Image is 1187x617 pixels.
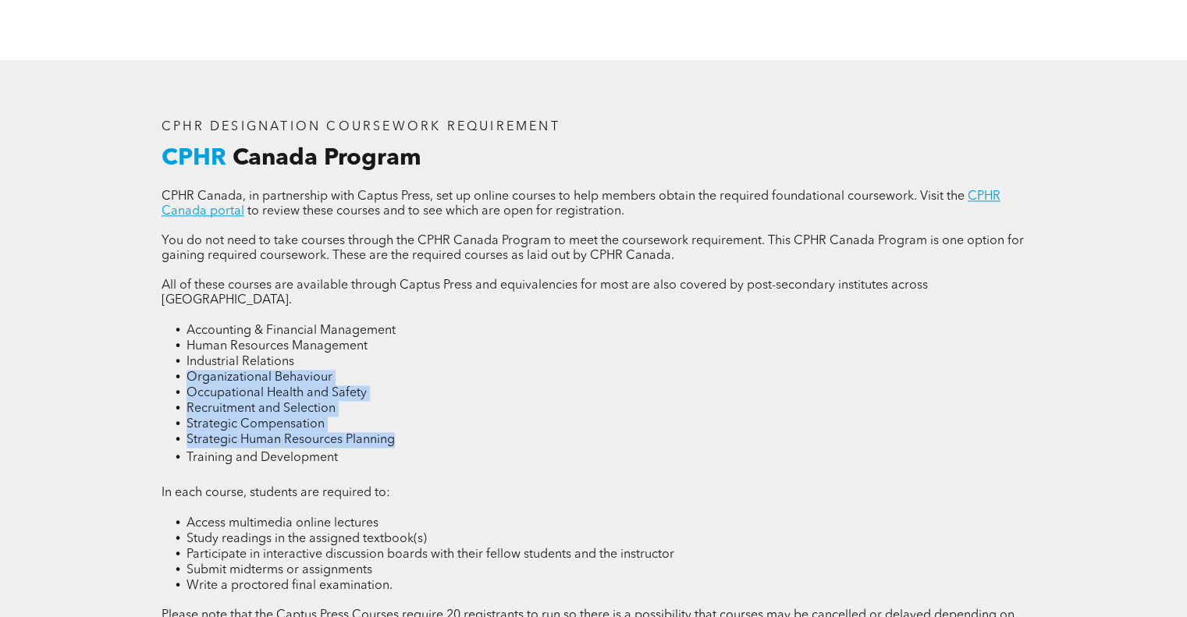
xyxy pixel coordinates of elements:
span: Training and Development [187,452,338,464]
span: Write a proctored final examination. [187,580,393,592]
span: Organizational Behaviour [187,371,332,384]
span: Canada Program [233,147,421,170]
span: Strategic Compensation [187,418,325,431]
span: CPHR [162,147,226,170]
span: Industrial Relations [187,356,294,368]
span: In each course, students are required to: [162,487,390,499]
span: All of these courses are available through Captus Press and equivalencies for most are also cover... [162,279,928,307]
span: Accounting & Financial Management [187,324,396,337]
span: Occupational Health and Safety [187,387,367,399]
span: Participate in interactive discussion boards with their fellow students and the instructor [187,548,674,561]
span: Strategic Human Resources Planning [187,434,395,446]
span: Submit midterms or assignments [187,564,372,576]
span: CPHR DESIGNATION COURSEWORK REQUIREMENT [162,121,560,133]
span: Study readings in the assigned textbook(s) [187,533,427,545]
span: Recruitment and Selection [187,402,336,415]
span: to review these courses and to see which are open for registration. [247,205,624,218]
span: You do not need to take courses through the CPHR Canada Program to meet the coursework requiremen... [162,235,1024,262]
span: CPHR Canada, in partnership with Captus Press, set up online courses to help members obtain the r... [162,190,965,203]
span: Human Resources Management [187,340,368,353]
span: Access multimedia online lectures [187,517,378,530]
